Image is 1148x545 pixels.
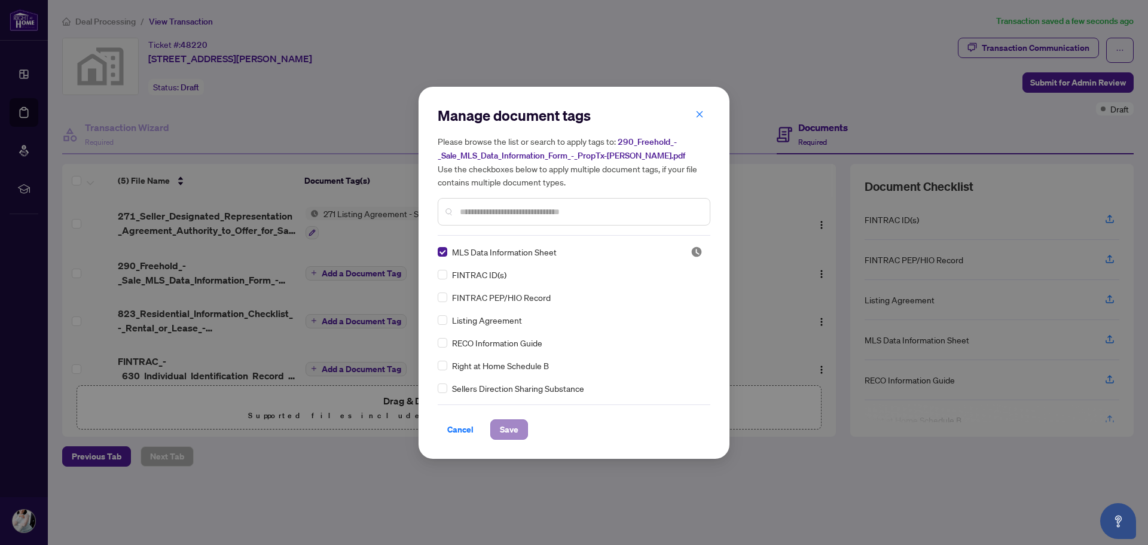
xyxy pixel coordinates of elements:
button: Save [490,419,528,440]
h5: Please browse the list or search to apply tags to: Use the checkboxes below to apply multiple doc... [438,135,710,188]
span: Pending Review [691,246,703,258]
span: Cancel [447,420,474,439]
span: FINTRAC PEP/HIO Record [452,291,551,304]
button: Cancel [438,419,483,440]
img: status [691,246,703,258]
h2: Manage document tags [438,106,710,125]
span: Sellers Direction Sharing Substance [452,382,584,395]
span: Listing Agreement [452,313,522,327]
span: FINTRAC ID(s) [452,268,506,281]
span: MLS Data Information Sheet [452,245,557,258]
span: close [695,110,704,118]
span: Right at Home Schedule B [452,359,549,372]
button: Open asap [1100,503,1136,539]
span: 290_Freehold_-_Sale_MLS_Data_Information_Form_-_PropTx-[PERSON_NAME].pdf [438,136,685,161]
span: Save [500,420,518,439]
span: RECO Information Guide [452,336,542,349]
